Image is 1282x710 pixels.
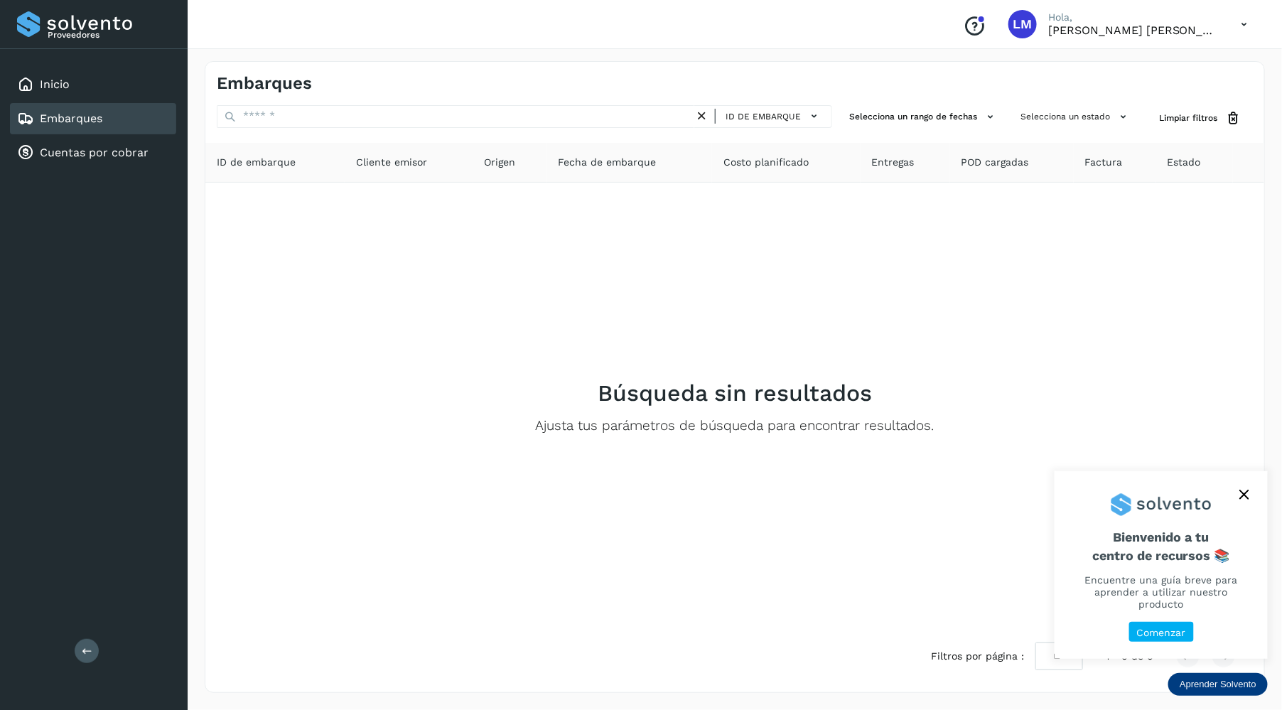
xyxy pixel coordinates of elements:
[1085,155,1123,170] span: Factura
[1159,112,1218,124] span: Limpiar filtros
[536,418,934,434] p: Ajusta tus parámetros de búsqueda para encontrar resultados.
[598,380,872,407] h2: Búsqueda sin resultados
[40,146,149,159] a: Cuentas por cobrar
[485,155,516,170] span: Origen
[10,103,176,134] div: Embarques
[726,110,801,123] span: ID de embarque
[217,155,296,170] span: ID de embarque
[1072,548,1251,564] p: centro de recursos 📚
[723,155,809,170] span: Costo planificado
[217,73,312,94] h4: Embarques
[1168,155,1201,170] span: Estado
[1137,627,1186,639] p: Comenzar
[1148,105,1253,131] button: Limpiar filtros
[1048,23,1219,37] p: Luz María Espíndola Manrique
[844,105,1003,129] button: Selecciona un rango de fechas
[872,155,915,170] span: Entregas
[356,155,427,170] span: Cliente emisor
[1015,105,1136,129] button: Selecciona un estado
[559,155,657,170] span: Fecha de embarque
[40,112,102,125] a: Embarques
[10,137,176,168] div: Cuentas por cobrar
[10,69,176,100] div: Inicio
[1072,574,1251,610] p: Encuentre una guía breve para aprender a utilizar nuestro producto
[1055,471,1268,659] div: Aprender Solvento
[1180,679,1256,690] p: Aprender Solvento
[40,77,70,91] a: Inicio
[1129,622,1194,642] button: Comenzar
[721,106,826,127] button: ID de embarque
[931,649,1024,664] span: Filtros por página :
[962,155,1029,170] span: POD cargadas
[1168,673,1268,696] div: Aprender Solvento
[1072,529,1251,563] span: Bienvenido a tu
[1048,11,1219,23] p: Hola,
[48,30,171,40] p: Proveedores
[1234,484,1255,505] button: close,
